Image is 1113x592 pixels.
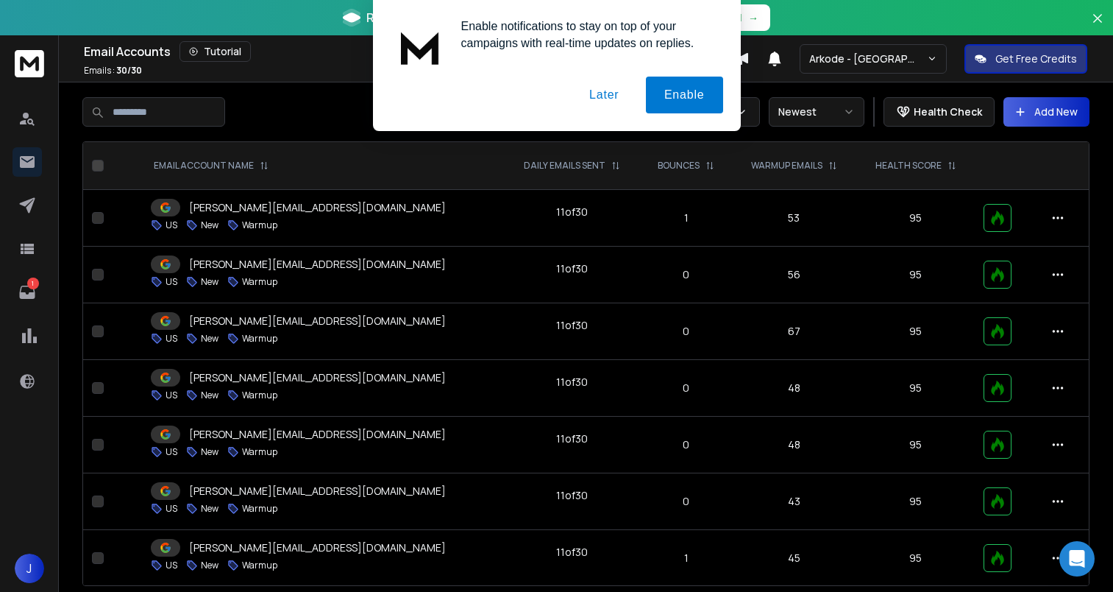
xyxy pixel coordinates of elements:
[571,77,637,113] button: Later
[732,417,856,473] td: 48
[13,278,42,307] a: 1
[166,446,177,458] p: US
[166,503,177,515] p: US
[856,190,975,247] td: 95
[201,503,218,515] p: New
[650,381,723,395] p: 0
[189,257,446,272] p: [PERSON_NAME][EMAIL_ADDRESS][DOMAIN_NAME]
[524,160,605,172] p: DAILY EMAILS SENT
[189,200,446,215] p: [PERSON_NAME][EMAIL_ADDRESS][DOMAIN_NAME]
[751,160,822,172] p: WARMUP EMAILS
[242,446,277,458] p: Warmup
[201,333,218,345] p: New
[15,554,44,583] button: J
[166,560,177,571] p: US
[658,160,700,172] p: BOUNCES
[166,390,177,401] p: US
[189,314,446,328] p: [PERSON_NAME][EMAIL_ADDRESS][DOMAIN_NAME]
[189,484,446,498] p: [PERSON_NAME][EMAIL_ADDRESS][DOMAIN_NAME]
[242,276,277,288] p: Warmup
[732,303,856,360] td: 67
[166,276,177,288] p: US
[646,77,723,113] button: Enable
[650,437,723,452] p: 0
[201,276,218,288] p: New
[650,267,723,282] p: 0
[242,219,277,231] p: Warmup
[201,446,218,458] p: New
[189,540,446,555] p: [PERSON_NAME][EMAIL_ADDRESS][DOMAIN_NAME]
[650,324,723,339] p: 0
[1059,541,1095,577] div: Open Intercom Messenger
[201,390,218,401] p: New
[732,473,856,530] td: 43
[556,545,588,560] div: 11 of 30
[154,160,269,172] div: EMAIL ACCOUNT NAME
[201,560,218,571] p: New
[556,431,588,446] div: 11 of 30
[856,417,975,473] td: 95
[242,333,277,345] p: Warmup
[732,360,856,417] td: 48
[856,247,975,303] td: 95
[650,211,723,225] p: 1
[449,18,723,52] div: Enable notifications to stay on top of your campaigns with real-time updates on replies.
[166,219,177,231] p: US
[732,530,856,587] td: 45
[875,160,942,172] p: HEALTH SCORE
[556,205,588,219] div: 11 of 30
[391,18,449,77] img: notification icon
[27,278,39,289] p: 1
[732,247,856,303] td: 56
[189,427,446,442] p: [PERSON_NAME][EMAIL_ADDRESS][DOMAIN_NAME]
[650,551,723,565] p: 1
[201,219,218,231] p: New
[556,261,588,276] div: 11 of 30
[556,488,588,503] div: 11 of 30
[556,318,588,333] div: 11 of 30
[856,303,975,360] td: 95
[242,390,277,401] p: Warmup
[732,190,856,247] td: 53
[189,370,446,385] p: [PERSON_NAME][EMAIL_ADDRESS][DOMAIN_NAME]
[856,360,975,417] td: 95
[242,503,277,515] p: Warmup
[556,375,588,390] div: 11 of 30
[856,473,975,530] td: 95
[166,333,177,345] p: US
[856,530,975,587] td: 95
[650,494,723,509] p: 0
[242,560,277,571] p: Warmup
